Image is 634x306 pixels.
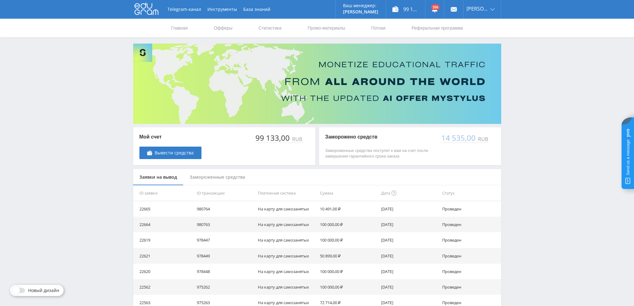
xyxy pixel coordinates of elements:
[440,279,501,295] td: Проведен
[440,185,501,201] th: Статус
[255,279,317,295] td: На карту для самозанятых
[440,201,501,217] td: Проведен
[379,201,440,217] td: [DATE]
[194,201,255,217] td: 980764
[317,201,379,217] td: 10 491,00 ₽
[317,279,379,295] td: 100 000,00 ₽
[370,19,386,37] a: Потоки
[194,185,255,201] th: ID транзакции
[133,201,194,217] td: 22665
[133,279,194,295] td: 22562
[307,19,346,37] a: Промо-материалы
[440,232,501,248] td: Проведен
[440,248,501,264] td: Проведен
[133,264,194,279] td: 22620
[291,136,303,142] div: RUB
[317,185,379,201] th: Сумма
[325,148,434,159] p: Замороженные средства поступят к вам на счет после завершения гарантийного срока заказа
[155,150,194,155] span: Вывести средства
[317,264,379,279] td: 100 000,00 ₽
[441,134,477,142] div: 14 535,00
[379,217,440,232] td: [DATE]
[379,232,440,248] td: [DATE]
[139,134,201,140] p: Мой счет
[440,264,501,279] td: Проведен
[411,19,464,37] a: Реферальная программа
[317,232,379,248] td: 100 000,00 ₽
[379,248,440,264] td: [DATE]
[317,248,379,264] td: 50 899,00 ₽
[325,134,434,140] p: Заморожено средств
[133,232,194,248] td: 22619
[255,217,317,232] td: На карту для самозанятых
[133,44,501,124] img: Banner
[255,264,317,279] td: На карту для самозанятых
[255,232,317,248] td: На карту для самозанятых
[379,185,440,201] th: Дата
[343,3,378,8] p: Ваш менеджер:
[379,279,440,295] td: [DATE]
[467,6,488,11] span: [PERSON_NAME]
[194,217,255,232] td: 980763
[194,248,255,264] td: 978449
[133,217,194,232] td: 22664
[379,264,440,279] td: [DATE]
[255,201,317,217] td: На карту для самозанятых
[139,147,201,159] a: Вывести средства
[255,134,291,142] div: 99 133,00
[258,19,282,37] a: Статистика
[255,248,317,264] td: На карту для самозанятых
[213,19,233,37] a: Офферы
[28,288,59,293] span: Новый дизайн
[477,136,489,142] div: RUB
[255,185,317,201] th: Платежная система
[133,169,183,186] div: Заявки на вывод
[194,264,255,279] td: 978448
[133,248,194,264] td: 22621
[317,217,379,232] td: 100 000,00 ₽
[133,185,194,201] th: ID заявки
[171,19,188,37] a: Главная
[194,232,255,248] td: 978447
[343,9,378,14] p: [PERSON_NAME]
[440,217,501,232] td: Проведен
[194,279,255,295] td: 975262
[183,169,251,186] div: Замороженные средства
